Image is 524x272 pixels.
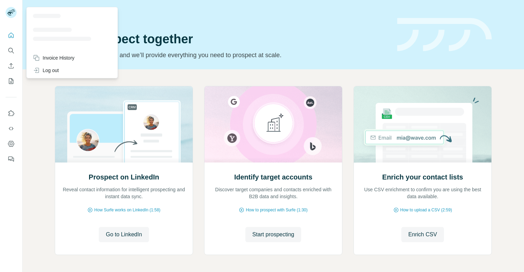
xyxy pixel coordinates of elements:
[55,13,389,20] div: Quick start
[6,153,17,165] button: Feedback
[397,18,492,52] img: banner
[55,50,389,60] p: Pick your starting point and we’ll provide everything you need to prospect at scale.
[99,227,149,242] button: Go to LinkedIn
[6,107,17,120] button: Use Surfe on LinkedIn
[401,227,444,242] button: Enrich CSV
[408,230,437,239] span: Enrich CSV
[211,186,335,200] p: Discover target companies and contacts enriched with B2B data and insights.
[55,32,389,46] h1: Let’s prospect together
[353,86,492,163] img: Enrich your contact lists
[33,54,75,61] div: Invoice History
[6,75,17,87] button: My lists
[382,172,463,182] h2: Enrich your contact lists
[6,29,17,42] button: Quick start
[89,172,159,182] h2: Prospect on LinkedIn
[62,186,186,200] p: Reveal contact information for intelligent prospecting and instant data sync.
[6,122,17,135] button: Use Surfe API
[6,44,17,57] button: Search
[94,207,160,213] span: How Surfe works on LinkedIn (1:58)
[55,86,193,163] img: Prospect on LinkedIn
[234,172,313,182] h2: Identify target accounts
[361,186,484,200] p: Use CSV enrichment to confirm you are using the best data available.
[245,227,301,242] button: Start prospecting
[106,230,142,239] span: Go to LinkedIn
[6,138,17,150] button: Dashboard
[252,230,294,239] span: Start prospecting
[246,207,307,213] span: How to prospect with Surfe (1:30)
[6,60,17,72] button: Enrich CSV
[400,207,452,213] span: How to upload a CSV (2:59)
[204,86,342,163] img: Identify target accounts
[33,67,59,74] div: Log out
